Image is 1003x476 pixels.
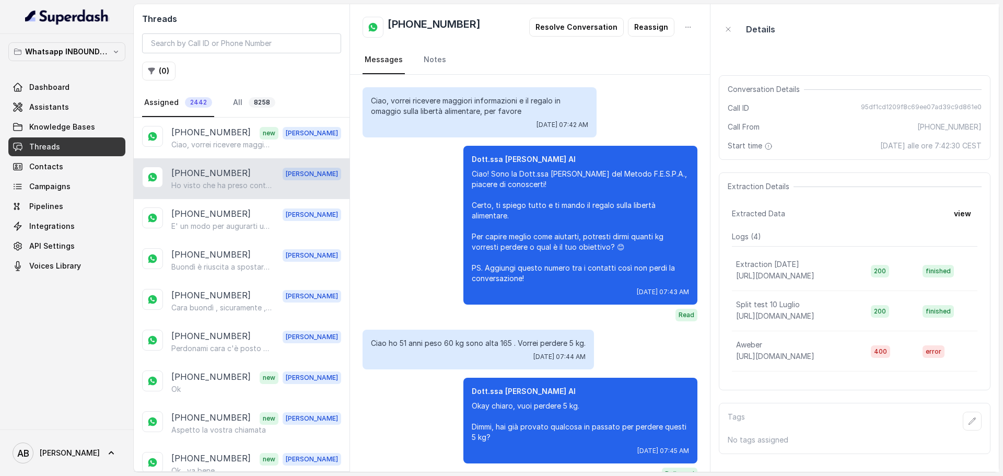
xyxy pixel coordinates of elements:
a: All8258 [231,89,277,117]
span: [PERSON_NAME] [283,453,341,466]
span: 400 [871,345,890,358]
span: Extraction Details [728,181,794,192]
p: [PHONE_NUMBER] [171,248,251,262]
p: test [736,380,750,390]
span: [PHONE_NUMBER] [917,122,982,132]
p: Ciao! Sono la Dott.ssa [PERSON_NAME] del Metodo F.E.S.P.A., piacere di conoscerti! Certo, ti spie... [472,169,689,284]
span: error [923,345,944,358]
p: Tags [728,412,745,431]
span: Threads [29,142,60,152]
span: [DATE] 07:42 AM [537,121,588,129]
input: Search by Call ID or Phone Number [142,33,341,53]
p: Cara buondì , sicuramente , puoi controllare nei registri di whats app o nelle chiamate perse .. [171,303,272,313]
span: new [260,371,278,384]
span: Campaigns [29,181,71,192]
p: Whatsapp INBOUND Workspace [25,45,109,58]
p: Dott.ssa [PERSON_NAME] AI [472,154,689,165]
p: Split test 10 Luglio [736,299,800,310]
a: Notes [422,46,448,74]
span: [DATE] 07:43 AM [637,288,689,296]
span: Assistants [29,102,69,112]
h2: [PHONE_NUMBER] [388,17,481,38]
a: [PERSON_NAME] [8,438,125,468]
button: Resolve Conversation [529,18,624,37]
p: [PHONE_NUMBER] [171,289,251,303]
p: Dott.ssa [PERSON_NAME] AI [472,386,689,397]
span: [PERSON_NAME] [283,168,341,180]
span: [URL][DOMAIN_NAME] [736,311,814,320]
span: finished [923,265,954,277]
button: (0) [142,62,176,80]
a: Dashboard [8,78,125,97]
span: Call From [728,122,760,132]
span: Voices Library [29,261,81,271]
span: [PERSON_NAME] [283,127,341,140]
a: Voices Library [8,257,125,275]
p: [PHONE_NUMBER] [171,207,251,221]
span: Conversation Details [728,84,804,95]
a: Pipelines [8,197,125,216]
span: finished [923,305,954,318]
p: [PHONE_NUMBER] [171,330,251,343]
button: Whatsapp INBOUND Workspace [8,42,125,61]
p: Buondì è riuscita a spostare l'appuntamento ? [171,262,272,272]
a: Contacts [8,157,125,176]
span: new [260,127,278,140]
img: light.svg [25,8,109,25]
p: [PHONE_NUMBER] [171,370,251,384]
span: [URL][DOMAIN_NAME] [736,352,814,361]
span: Call ID [728,103,749,113]
span: Dashboard [29,82,69,92]
p: Extraction [DATE] [736,259,799,270]
span: Contacts [29,161,63,172]
span: Extracted Data [732,208,785,219]
p: Details [746,23,775,36]
span: new [260,412,278,425]
p: Ok , va bene [171,466,215,476]
text: AB [17,448,29,459]
p: Aweber [736,340,762,350]
span: [PERSON_NAME] [283,412,341,425]
span: Read [675,309,697,321]
button: Reassign [628,18,674,37]
p: No tags assigned [728,435,982,445]
a: Assigned2442 [142,89,214,117]
a: Campaigns [8,177,125,196]
p: E' un modo per augurarti una buona chiamata 🌺 [171,221,272,231]
span: Integrations [29,221,75,231]
p: Okay chiaro, vuoi perdere 5 kg. Dimmi, hai già provato qualcosa in passato per perdere questi 5 kg? [472,401,689,443]
button: view [948,204,977,223]
p: Ciao ho 51 anni peso 60 kg sono alta 165 . Vorrei perdere 5 kg. [371,338,586,349]
span: 200 [871,265,889,277]
span: 2442 [185,97,212,108]
a: Knowledge Bases [8,118,125,136]
span: [PERSON_NAME] [283,290,341,303]
a: Integrations [8,217,125,236]
nav: Tabs [142,89,341,117]
span: Start time [728,141,775,151]
p: Perdonami cara c'è posto a [DATE] allora , buona serata [171,343,272,354]
span: [PERSON_NAME] [283,331,341,343]
a: Assistants [8,98,125,117]
span: [PERSON_NAME] [40,448,100,458]
nav: Tabs [363,46,697,74]
span: [DATE] alle ore 7:42:30 CEST [880,141,982,151]
span: [PERSON_NAME] [283,208,341,221]
h2: Threads [142,13,341,25]
span: Pipelines [29,201,63,212]
span: 200 [871,305,889,318]
p: [PHONE_NUMBER] [171,411,251,425]
p: Logs ( 4 ) [732,231,977,242]
a: Threads [8,137,125,156]
span: 8258 [249,97,275,108]
span: Knowledge Bases [29,122,95,132]
span: new [260,453,278,466]
p: [PHONE_NUMBER] [171,167,251,180]
p: Ciao, vorrei ricevere maggiori informazioni e il regalo in omaggio sulla libertà alimentare, per ... [171,140,272,150]
p: Ok [171,384,181,394]
span: [DATE] 07:44 AM [533,353,586,361]
a: Messages [363,46,405,74]
span: 95df1cd1209f8c69ee07ad39c9d861e0 [861,103,982,113]
span: [PERSON_NAME] [283,249,341,262]
span: [DATE] 07:45 AM [637,447,689,455]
